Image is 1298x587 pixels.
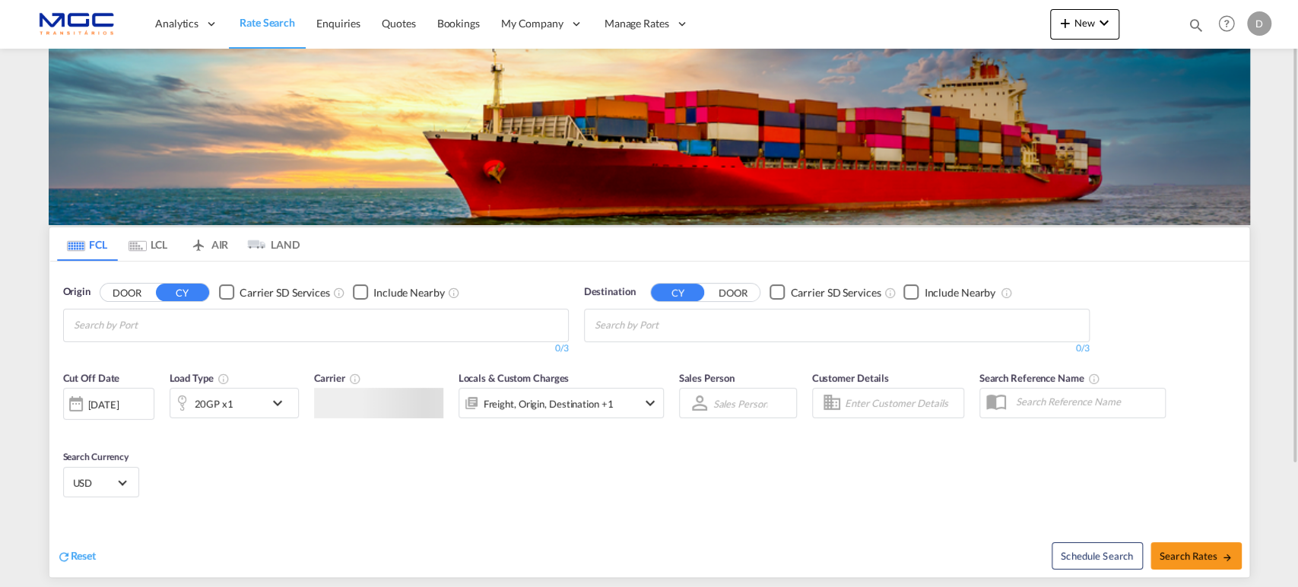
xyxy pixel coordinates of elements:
md-icon: icon-refresh [57,550,71,563]
md-icon: icon-chevron-down [1095,14,1113,32]
span: Help [1214,11,1239,36]
md-tab-item: FCL [57,227,118,261]
md-icon: The selected Trucker/Carrierwill be displayed in the rate results If the rates are from another f... [349,373,361,385]
md-icon: icon-chevron-down [641,394,659,412]
md-icon: icon-plus 400-fg [1056,14,1074,32]
input: Enter Customer Details [845,392,959,414]
img: 92835000d1c111ee8b33af35afdd26c7.png [23,7,125,41]
input: Chips input. [595,313,739,338]
span: Quotes [382,17,415,30]
div: Help [1214,11,1247,38]
md-chips-wrap: Chips container with autocompletion. Enter the text area, type text to search, and then use the u... [71,309,224,338]
md-icon: icon-chevron-down [268,394,294,412]
md-icon: icon-magnify [1188,17,1204,33]
span: Origin [63,284,90,300]
div: 20GP x1icon-chevron-down [170,388,299,418]
span: New [1056,17,1113,29]
button: DOOR [100,284,154,301]
md-tab-item: LCL [118,227,179,261]
div: 0/3 [584,342,1090,355]
span: Manage Rates [605,16,669,31]
md-icon: Unchecked: Search for CY (Container Yard) services for all selected carriers.Checked : Search for... [333,287,345,299]
md-datepicker: Select [63,418,75,439]
div: D [1247,11,1271,36]
span: Carrier [314,372,361,384]
div: Freight Origin Destination Factory Stuffingicon-chevron-down [459,388,664,418]
span: My Company [501,16,563,31]
md-checkbox: Checkbox No Ink [903,284,995,300]
span: Bookings [437,17,480,30]
div: [DATE] [63,388,154,420]
md-select: Sales Person [712,392,770,414]
div: icon-refreshReset [57,548,97,565]
div: 0/3 [63,342,569,355]
md-icon: icon-arrow-right [1221,552,1232,563]
img: LCL+%26+FCL+BACKGROUND.png [49,49,1250,225]
div: icon-magnify [1188,17,1204,40]
md-checkbox: Checkbox No Ink [219,284,330,300]
div: 20GP x1 [195,393,233,414]
input: Chips input. [74,313,218,338]
span: Destination [584,284,636,300]
md-checkbox: Checkbox No Ink [353,284,445,300]
span: Analytics [155,16,198,31]
span: Reset [71,549,97,562]
button: icon-plus 400-fgNewicon-chevron-down [1050,9,1119,40]
span: USD [73,476,116,490]
span: Sales Person [679,372,735,384]
div: Freight Origin Destination Factory Stuffing [484,393,614,414]
div: Include Nearby [373,285,445,300]
md-icon: Your search will be saved by the below given name [1087,373,1100,385]
md-icon: Unchecked: Ignores neighbouring ports when fetching rates.Checked : Includes neighbouring ports w... [1001,287,1013,299]
span: Search Reference Name [979,372,1100,384]
div: [DATE] [88,398,119,411]
div: OriginDOOR CY Checkbox No InkUnchecked: Search for CY (Container Yard) services for all selected ... [49,262,1249,577]
div: Carrier SD Services [790,285,881,300]
button: DOOR [706,284,760,301]
button: CY [651,284,704,301]
span: Enquiries [316,17,360,30]
md-icon: icon-airplane [189,236,208,247]
span: Load Type [170,372,230,384]
md-tab-item: AIR [179,227,240,261]
md-icon: Unchecked: Ignores neighbouring ports when fetching rates.Checked : Includes neighbouring ports w... [448,287,460,299]
input: Search Reference Name [1008,390,1165,413]
span: Search Rates [1160,550,1233,562]
md-chips-wrap: Chips container with autocompletion. Enter the text area, type text to search, and then use the u... [592,309,745,338]
div: Include Nearby [924,285,995,300]
span: Locals & Custom Charges [459,372,570,384]
md-icon: icon-information-outline [217,373,230,385]
span: Search Currency [63,451,129,462]
button: Search Ratesicon-arrow-right [1150,542,1242,570]
md-tab-item: LAND [240,227,300,261]
span: Cut Off Date [63,372,120,384]
md-icon: Unchecked: Search for CY (Container Yard) services for all selected carriers.Checked : Search for... [884,287,896,299]
span: Rate Search [240,16,295,29]
md-pagination-wrapper: Use the left and right arrow keys to navigate between tabs [57,227,300,261]
span: Customer Details [812,372,889,384]
div: Carrier SD Services [240,285,330,300]
button: Note: By default Schedule search will only considerorigin ports, destination ports and cut off da... [1052,542,1143,570]
md-select: Select Currency: $ USDUnited States Dollar [71,471,131,493]
button: CY [156,284,209,301]
md-checkbox: Checkbox No Ink [770,284,881,300]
